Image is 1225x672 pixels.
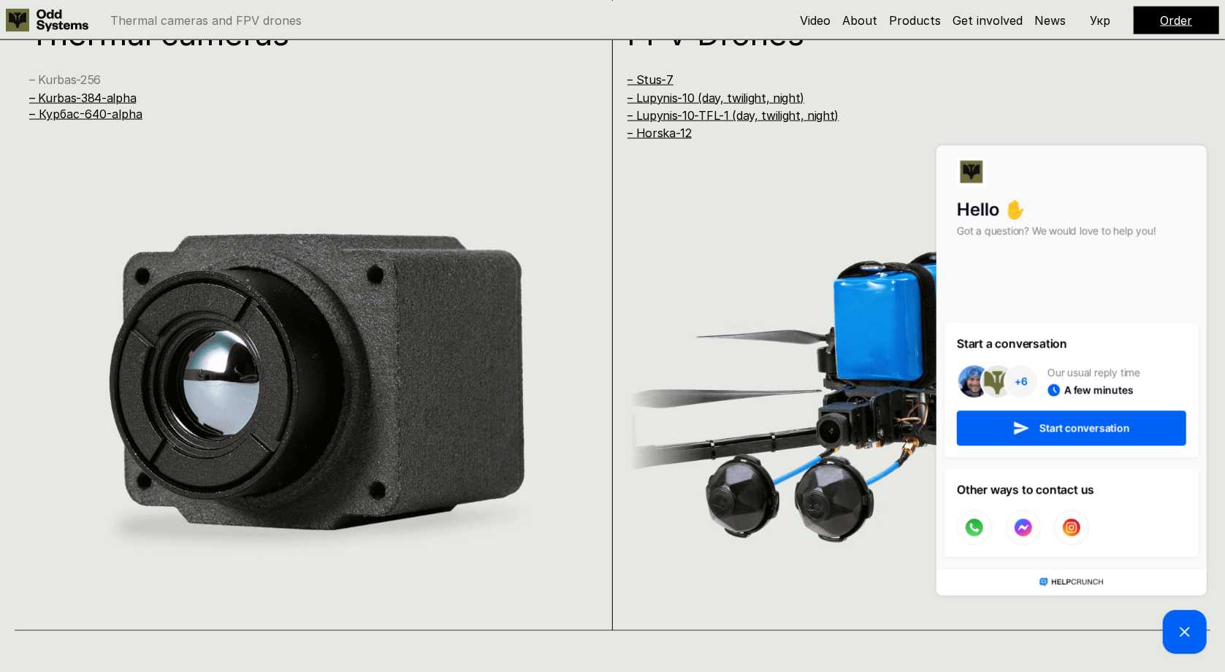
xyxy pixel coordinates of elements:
h1: FPV Drones [627,17,1162,49]
iframe: HelpCrunch [933,142,1210,657]
a: – Kurbas-256 [29,72,101,86]
a: Get involved [953,12,1023,27]
a: – Курбас-640-alpha [29,106,142,121]
p: Thermal cameras and FPV drones [110,14,302,26]
a: Products [889,12,941,27]
p: Укр [1090,14,1110,26]
a: – Kurbas-384-alpha [29,90,136,104]
a: – Stus-7 [627,72,673,86]
a: Order [1161,12,1193,27]
a: Video [800,12,831,27]
a: – Horska-12 [627,125,692,140]
a: About [842,12,877,27]
a: – Lupynis-10 (day, twilight, night) [627,90,805,104]
h1: Thermal cameras [29,17,564,49]
a: – Lupynis-10-TFL-1 (day, twilight, night) [627,107,839,122]
a: News [1034,12,1066,27]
